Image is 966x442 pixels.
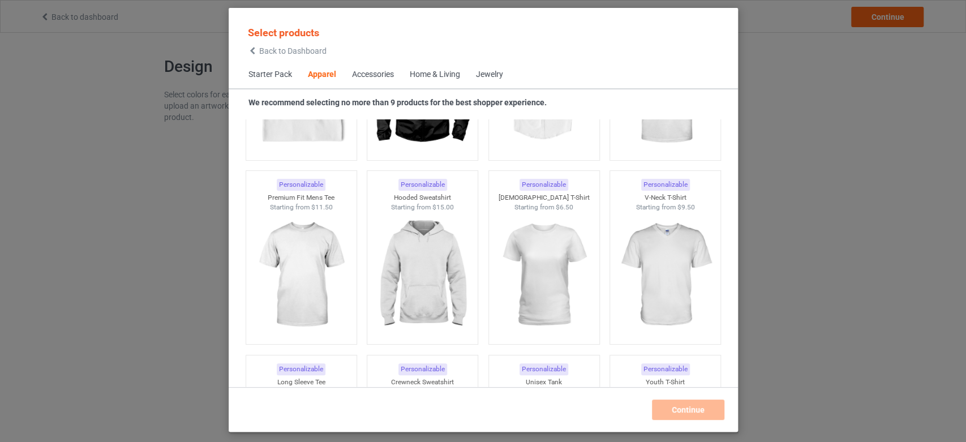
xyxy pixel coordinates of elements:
[493,212,594,338] img: regular.jpg
[432,203,454,211] span: $15.00
[610,203,720,212] div: Starting from
[398,363,446,375] div: Personalizable
[259,46,327,55] span: Back to Dashboard
[610,377,720,387] div: Youth T-Shirt
[250,212,351,338] img: regular.jpg
[677,203,694,211] span: $9.50
[277,179,325,191] div: Personalizable
[246,193,356,203] div: Premium Fit Mens Tee
[610,387,720,396] div: Starting from
[372,212,473,338] img: regular.jpg
[246,203,356,212] div: Starting from
[641,179,689,191] div: Personalizable
[610,193,720,203] div: V-Neck T-Shirt
[241,61,300,88] span: Starter Pack
[367,203,478,212] div: Starting from
[311,203,332,211] span: $11.50
[488,387,599,396] div: Starting from
[410,69,460,80] div: Home & Living
[520,179,568,191] div: Personalizable
[248,98,547,107] strong: We recommend selecting no more than 9 products for the best shopper experience.
[248,27,319,38] span: Select products
[398,179,446,191] div: Personalizable
[641,363,689,375] div: Personalizable
[367,377,478,387] div: Crewneck Sweatshirt
[476,69,503,80] div: Jewelry
[277,363,325,375] div: Personalizable
[556,203,573,211] span: $6.50
[615,212,716,338] img: regular.jpg
[367,193,478,203] div: Hooded Sweatshirt
[488,203,599,212] div: Starting from
[246,377,356,387] div: Long Sleeve Tee
[488,193,599,203] div: [DEMOGRAPHIC_DATA] T-Shirt
[352,69,394,80] div: Accessories
[367,387,478,396] div: Starting from
[246,387,356,396] div: Starting from
[488,377,599,387] div: Unisex Tank
[308,69,336,80] div: Apparel
[520,363,568,375] div: Personalizable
